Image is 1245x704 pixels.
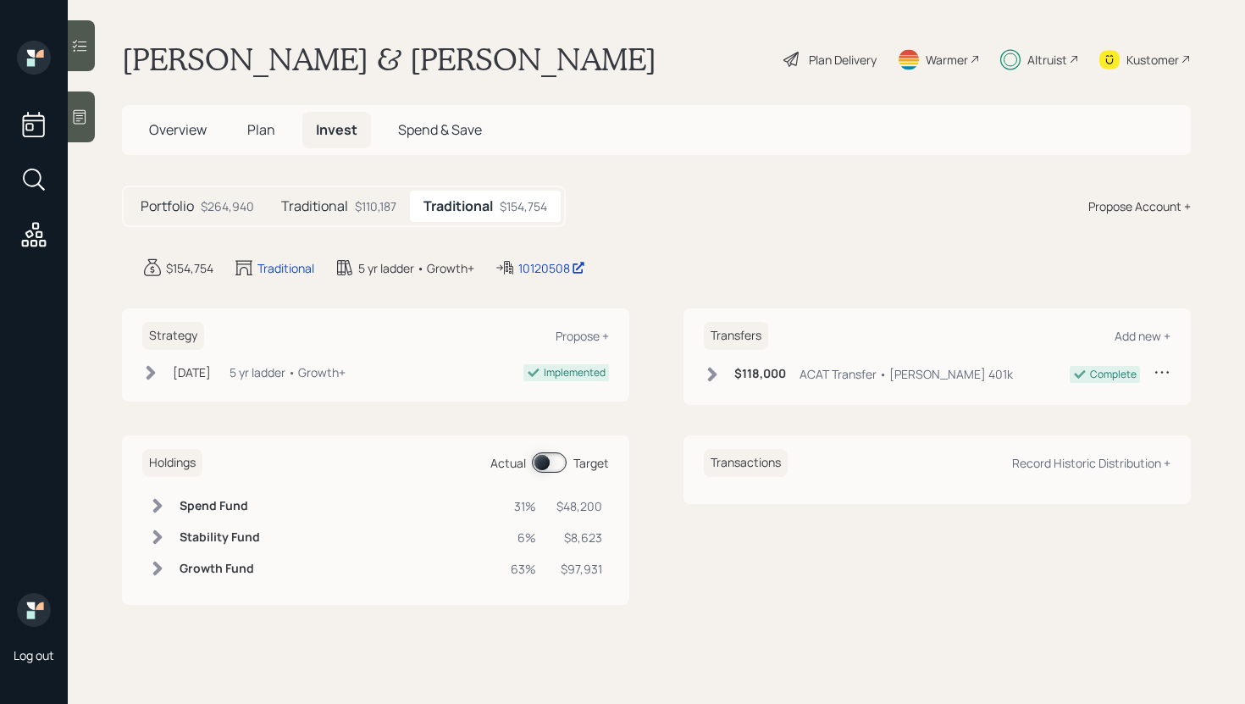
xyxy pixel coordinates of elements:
div: $264,940 [201,197,254,215]
div: Altruist [1027,51,1067,69]
div: Record Historic Distribution + [1012,455,1170,471]
h6: Spend Fund [180,499,260,513]
div: Target [573,454,609,472]
h6: Growth Fund [180,562,260,576]
img: retirable_logo.png [17,593,51,627]
div: ACAT Transfer • [PERSON_NAME] 401k [800,365,1013,383]
div: 6% [511,529,536,546]
h6: Stability Fund [180,530,260,545]
div: Traditional [257,259,314,277]
span: Spend & Save [398,120,482,139]
div: $154,754 [500,197,547,215]
h6: Holdings [142,449,202,477]
div: Actual [490,454,526,472]
div: 5 yr ladder • Growth+ [358,259,474,277]
div: Log out [14,647,54,663]
div: 63% [511,560,536,578]
div: 5 yr ladder • Growth+ [230,363,346,381]
div: $8,623 [556,529,602,546]
div: Propose + [556,328,609,344]
div: Warmer [926,51,968,69]
span: Overview [149,120,207,139]
div: $48,200 [556,497,602,515]
div: $97,931 [556,560,602,578]
div: Complete [1090,367,1137,382]
div: Plan Delivery [809,51,877,69]
h6: $118,000 [734,367,786,381]
div: 10120508 [518,259,585,277]
div: $154,754 [166,259,213,277]
h5: Portfolio [141,198,194,214]
div: [DATE] [173,363,211,381]
span: Invest [316,120,357,139]
span: Plan [247,120,275,139]
h6: Strategy [142,322,204,350]
div: Add new + [1115,328,1170,344]
h6: Transfers [704,322,768,350]
h5: Traditional [423,198,493,214]
h6: Transactions [704,449,788,477]
h5: Traditional [281,198,348,214]
h1: [PERSON_NAME] & [PERSON_NAME] [122,41,656,78]
div: 31% [511,497,536,515]
div: $110,187 [355,197,396,215]
div: Implemented [544,365,606,380]
div: Kustomer [1126,51,1179,69]
div: Propose Account + [1088,197,1191,215]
